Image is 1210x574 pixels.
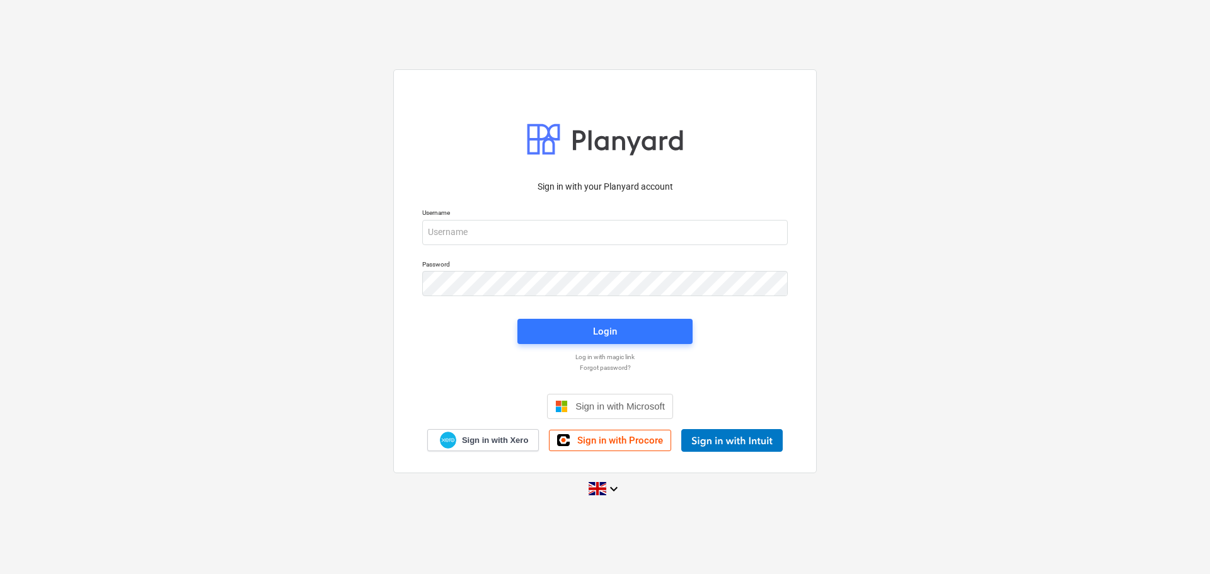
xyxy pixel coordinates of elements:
a: Forgot password? [416,364,794,372]
img: Microsoft logo [555,400,568,413]
a: Sign in with Xero [427,429,539,451]
img: Xero logo [440,432,456,449]
i: keyboard_arrow_down [606,481,621,497]
button: Login [517,319,693,344]
a: Log in with magic link [416,353,794,361]
input: Username [422,220,788,245]
p: Sign in with your Planyard account [422,180,788,193]
a: Sign in with Procore [549,430,671,451]
span: Sign in with Procore [577,435,663,446]
span: Sign in with Microsoft [575,401,665,411]
p: Password [422,260,788,271]
span: Sign in with Xero [462,435,528,446]
p: Username [422,209,788,219]
div: Login [593,323,617,340]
